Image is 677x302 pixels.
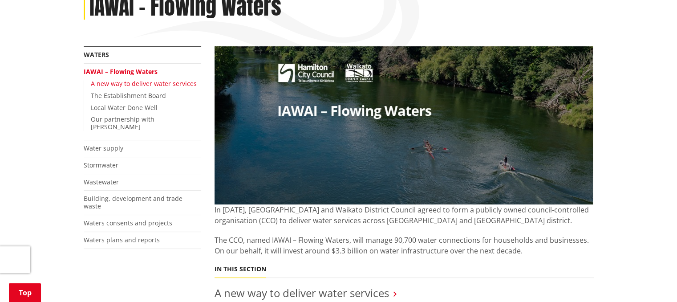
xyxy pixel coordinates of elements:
[84,178,119,186] a: Wastewater
[84,50,109,59] a: Waters
[84,67,158,76] a: IAWAI – Flowing Waters
[215,286,389,300] a: A new way to deliver water services
[91,79,197,88] a: A new way to deliver water services
[91,103,158,112] a: Local Water Done Well
[84,194,182,210] a: Building, development and trade waste
[215,235,594,256] p: The CCO, named IAWAI – Flowing Waters, will manage 90,700 water connections for households and bu...
[9,283,41,302] a: Top
[84,219,172,227] a: Waters consents and projects
[215,265,266,273] h5: In this section
[84,236,160,244] a: Waters plans and reports
[91,91,166,100] a: The Establishment Board
[215,46,593,204] img: 27080 HCC Website Banner V10
[91,115,154,131] a: Our partnership with [PERSON_NAME]
[215,204,594,226] p: In [DATE], [GEOGRAPHIC_DATA] and Waikato District Council agreed to form a publicly owned council...
[84,144,123,152] a: Water supply
[84,161,118,169] a: Stormwater
[636,265,668,297] iframe: Messenger Launcher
